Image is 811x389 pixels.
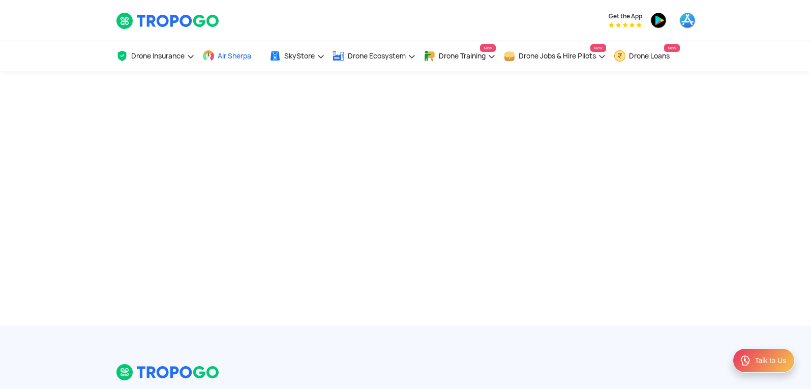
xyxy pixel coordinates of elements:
a: Drone LoansNew [614,41,680,71]
img: appstore [679,12,696,28]
span: New [590,44,606,52]
a: Drone Jobs & Hire PilotsNew [503,41,606,71]
img: TropoGo Logo [116,12,220,29]
img: logo [116,364,220,381]
span: Drone Training [439,52,486,60]
span: Drone Jobs & Hire Pilots [519,52,596,60]
span: Drone Loans [629,52,670,60]
span: New [480,44,495,52]
span: Get the App [609,12,642,20]
img: ic_Support.svg [739,354,752,367]
img: playstore [650,12,667,28]
span: Air Sherpa [218,52,251,60]
a: Drone Ecosystem [333,41,416,71]
a: SkyStore [269,41,325,71]
a: Drone TrainingNew [424,41,496,71]
span: Drone Ecosystem [348,52,406,60]
div: Talk to Us [755,355,786,366]
span: Drone Insurance [131,52,185,60]
img: App Raking [609,22,642,27]
span: New [664,44,679,52]
a: Drone Insurance [116,41,195,71]
span: SkyStore [284,52,315,60]
a: Air Sherpa [202,41,261,71]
